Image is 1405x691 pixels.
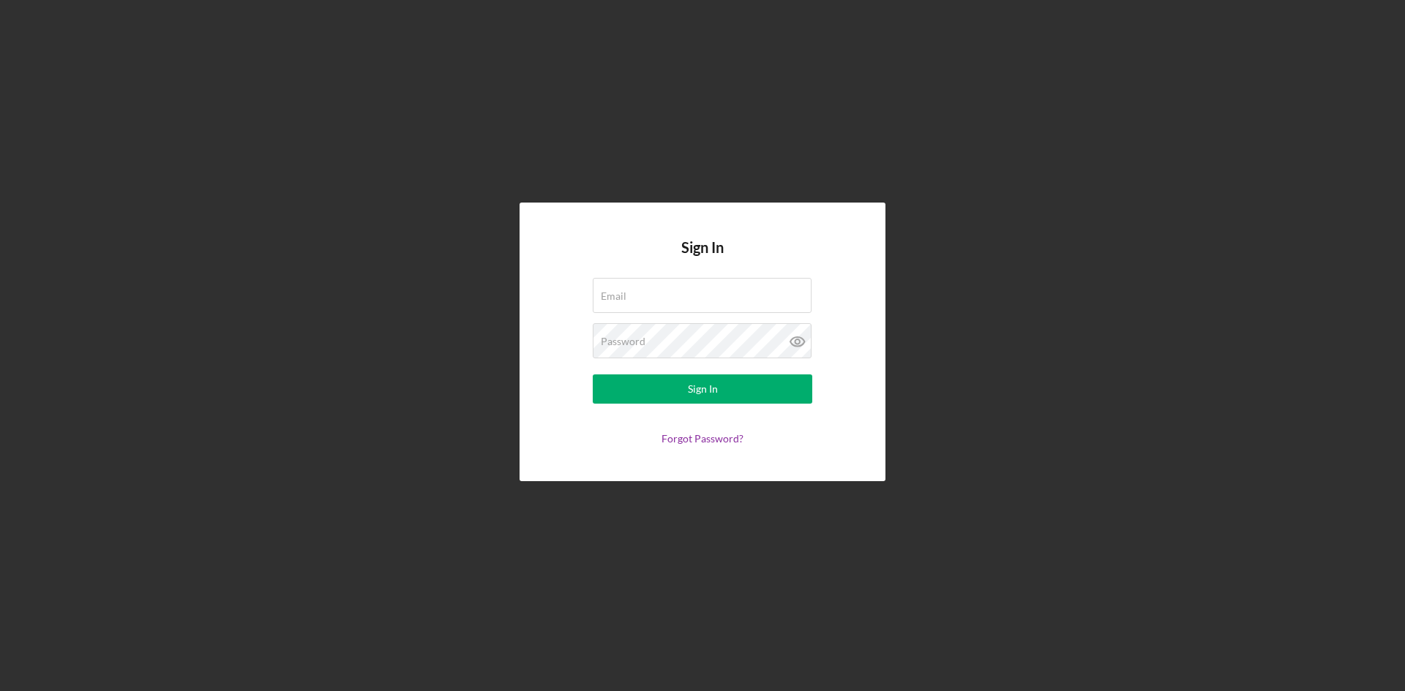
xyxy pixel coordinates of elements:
[601,336,645,347] label: Password
[593,374,812,404] button: Sign In
[662,432,743,445] a: Forgot Password?
[601,290,626,302] label: Email
[688,374,718,404] div: Sign In
[681,239,724,278] h4: Sign In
